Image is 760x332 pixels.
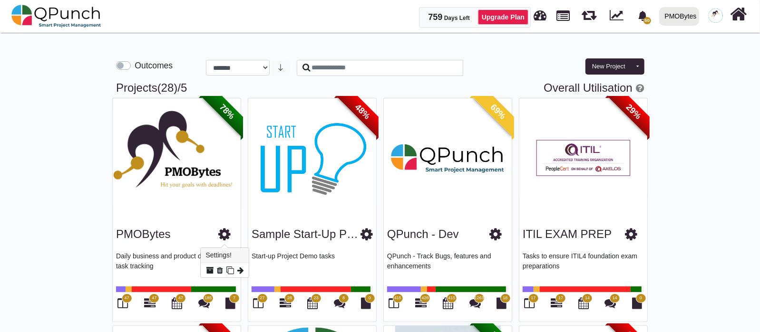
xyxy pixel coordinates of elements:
h3: Settings! [201,248,249,263]
span: 1263 [475,295,484,302]
span: Projects [557,6,570,21]
span: 0 [640,295,642,302]
span: 47 [178,295,183,302]
i: Board [118,297,128,309]
a: Help [633,81,644,94]
span: Dashboard [534,6,547,20]
h3: Sample Start-up Project Template [252,228,361,241]
i: Document Library [497,297,507,309]
a: avatar [703,0,729,31]
button: New Project [585,58,632,75]
span: 50 [643,17,651,24]
span: 69% [472,85,525,138]
span: Archived [181,81,187,94]
i: Gantt [144,297,156,309]
span: 759 [429,12,443,22]
span: 47 [124,295,129,302]
span: 27 [260,295,264,302]
i: Punch Discussions [198,297,210,309]
i: Punch Discussions [469,297,481,309]
a: PMOBytes [655,0,703,32]
span: 23 [314,295,319,302]
span: Iteration [582,5,596,20]
i: More Settings [237,266,244,274]
span: 17 [558,295,563,302]
a: Overall Utilisation [544,81,633,94]
i: Calendar [443,297,453,309]
a: PMOBytes [116,228,171,240]
i: Document Library [361,297,371,309]
a: ITIL EXAM PREP [523,228,612,240]
span: Days Left [444,15,470,21]
span: 14 [585,295,590,302]
i: Calendar [307,297,318,309]
span: 18 [503,295,507,302]
span: 28 [287,295,292,302]
img: avatar [709,9,723,23]
a: 17 [551,301,562,309]
i: Board [525,297,535,309]
a: bell fill50 [632,0,655,30]
span: 47 [152,295,156,302]
span: 48% [336,85,389,138]
svg: arrow down [277,64,284,71]
i: Delete [217,266,223,274]
span: 415 [448,295,455,302]
i: Board [389,297,399,309]
i: Calendar [172,297,182,309]
span: 29% [607,85,660,138]
div: Notification [634,7,651,24]
i: Board [253,297,264,309]
a: Sample Start-up Project Template [252,228,424,240]
p: Start-up Project Demo tasks [252,251,373,280]
i: Calendar [578,297,589,309]
h3: Projects / [116,81,644,95]
i: Archive [206,266,214,274]
span: 17 [531,295,536,302]
span: Unarchived [157,81,178,94]
span: 7 [233,295,235,302]
a: QPunch - Dev [387,228,459,240]
i: Gantt [415,297,427,309]
span: 8 [342,295,345,302]
button: arrow down [272,60,290,76]
div: PMOBytes [665,8,697,25]
a: 28 [280,301,291,309]
i: Punch Discussions [334,297,345,309]
h3: QPunch - Dev [387,228,459,241]
span: 78% [201,85,253,138]
i: Gantt [551,297,562,309]
span: 14 [613,295,617,302]
p: QPunch - Track Bugs, features and enhancements [387,251,508,280]
a: 47 [144,301,156,309]
span: 0 [369,295,371,302]
div: Dynamic Report [605,0,632,32]
span: Aamir Pmobytes [709,9,723,23]
i: Document Library [633,297,643,309]
a: Upgrade Plan [478,9,528,25]
svg: bell fill [638,11,648,21]
p: Tasks to ensure ITIL4 foundation exam preparations [523,251,644,280]
img: qpunch-sp.fa6292f.png [11,2,101,30]
a: 428 [415,301,427,309]
i: Copy [226,266,234,274]
h3: ITIL EXAM PREP [523,228,612,241]
i: Document Library [226,297,236,309]
i: Home [731,5,747,23]
p: Daily business and product development task tracking [116,251,237,280]
label: Outcomes [135,59,173,72]
h3: PMOBytes [116,228,171,241]
span: 415 [394,295,401,302]
i: Punch Discussions [605,297,616,309]
span: 428 [422,295,429,302]
i: Gantt [280,297,291,309]
span: 185 [205,295,212,302]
